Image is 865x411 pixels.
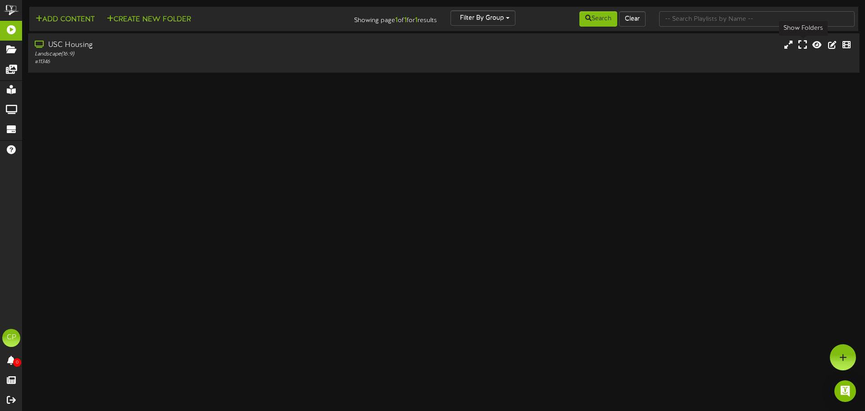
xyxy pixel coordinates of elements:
div: CP [2,329,20,347]
strong: 1 [415,16,418,24]
div: Landscape ( 16:9 ) [35,51,368,58]
button: Add Content [33,14,97,25]
span: 0 [13,358,21,367]
input: -- Search Playlists by Name -- [659,11,855,27]
strong: 1 [395,16,398,24]
button: Clear [619,11,646,27]
div: Showing page of for results [305,10,444,26]
div: USC Housing [35,40,368,51]
button: Create New Folder [104,14,194,25]
div: # 11346 [35,58,368,66]
button: Search [579,11,617,27]
div: Open Intercom Messenger [834,380,856,402]
button: Filter By Group [451,10,515,26]
strong: 1 [404,16,407,24]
